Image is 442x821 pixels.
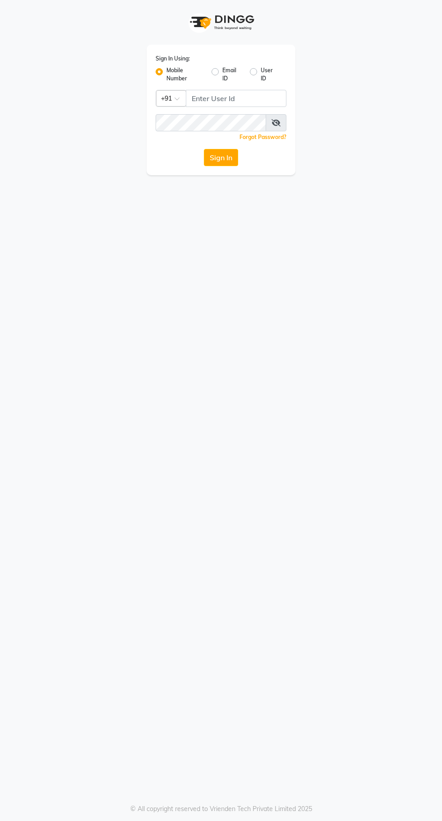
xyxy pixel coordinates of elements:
label: Email ID [222,66,243,83]
label: Sign In Using: [156,55,190,63]
img: logo1.svg [185,9,257,36]
label: Mobile Number [166,66,204,83]
input: Username [156,114,266,131]
button: Sign In [204,149,238,166]
input: Username [186,90,286,107]
label: User ID [261,66,279,83]
a: Forgot Password? [239,134,286,140]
